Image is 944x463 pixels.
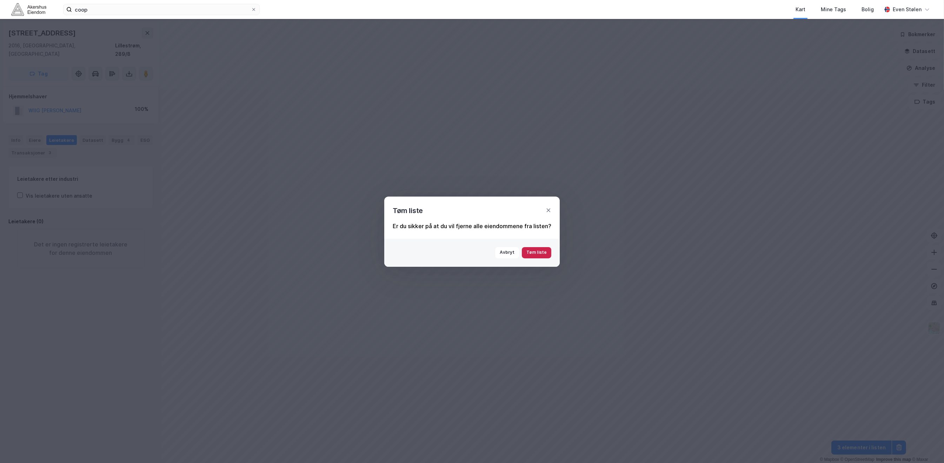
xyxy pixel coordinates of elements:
input: Søk på adresse, matrikkel, gårdeiere, leietakere eller personer [72,4,251,15]
div: Bolig [862,5,874,14]
div: Er du sikker på at du vil fjerne alle eiendommene fra listen? [393,222,551,230]
img: akershus-eiendom-logo.9091f326c980b4bce74ccdd9f866810c.svg [11,3,46,15]
div: Mine Tags [821,5,846,14]
div: Kart [796,5,805,14]
button: Avbryt [495,247,519,258]
iframe: Chat Widget [909,429,944,463]
div: Tøm liste [393,205,423,216]
div: Kontrollprogram for chat [909,429,944,463]
div: Even Stølen [893,5,922,14]
button: Tøm liste [522,247,551,258]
